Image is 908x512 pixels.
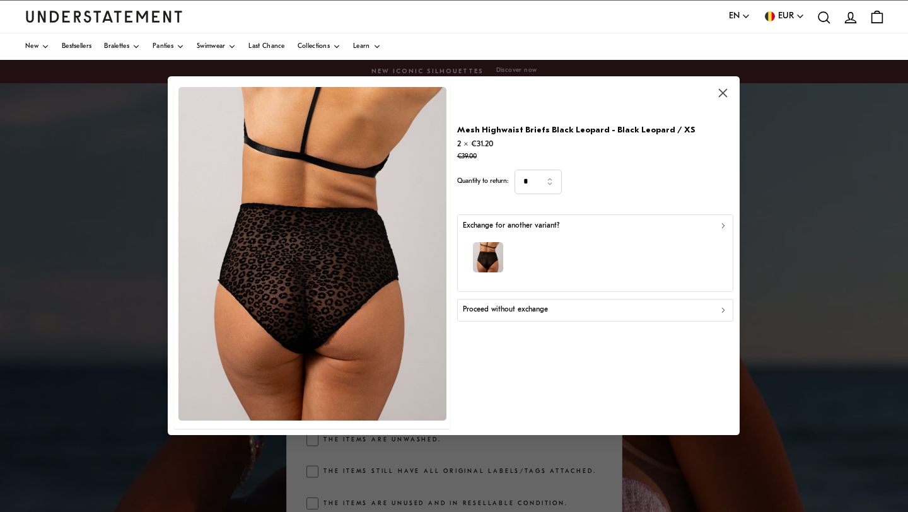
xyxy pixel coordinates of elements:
[197,33,236,60] a: Swimwear
[353,33,381,60] a: Learn
[104,44,129,50] span: Bralettes
[729,9,740,23] span: EN
[248,33,284,60] a: Last Chance
[778,9,794,23] span: EUR
[457,153,477,160] strike: €39.00
[248,44,284,50] span: Last Chance
[25,44,38,50] span: New
[298,44,330,50] span: Collections
[104,33,140,60] a: Bralettes
[178,87,446,421] img: WIPO-HIW-003-M-Black-leopard_1.jpg
[298,33,340,60] a: Collections
[153,44,173,50] span: Panties
[473,242,504,273] img: model-name=Daisy|model-size=M
[153,33,184,60] a: Panties
[729,9,750,23] button: EN
[463,305,548,317] p: Proceed without exchange
[463,220,559,232] p: Exchange for another variant?
[457,138,696,163] p: 2 × €31.20
[457,124,696,137] p: Mesh Highwaist Briefs Black Leopard - Black Leopard / XS
[62,44,91,50] span: Bestsellers
[62,33,91,60] a: Bestsellers
[457,177,508,187] p: Quantity to return:
[353,44,370,50] span: Learn
[25,33,49,60] a: New
[25,11,183,22] a: Understatement Homepage
[197,44,225,50] span: Swimwear
[457,299,733,322] button: Proceed without exchange
[457,215,733,293] button: Exchange for another variant?model-name=Daisy|model-size=M
[763,9,805,23] button: EUR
